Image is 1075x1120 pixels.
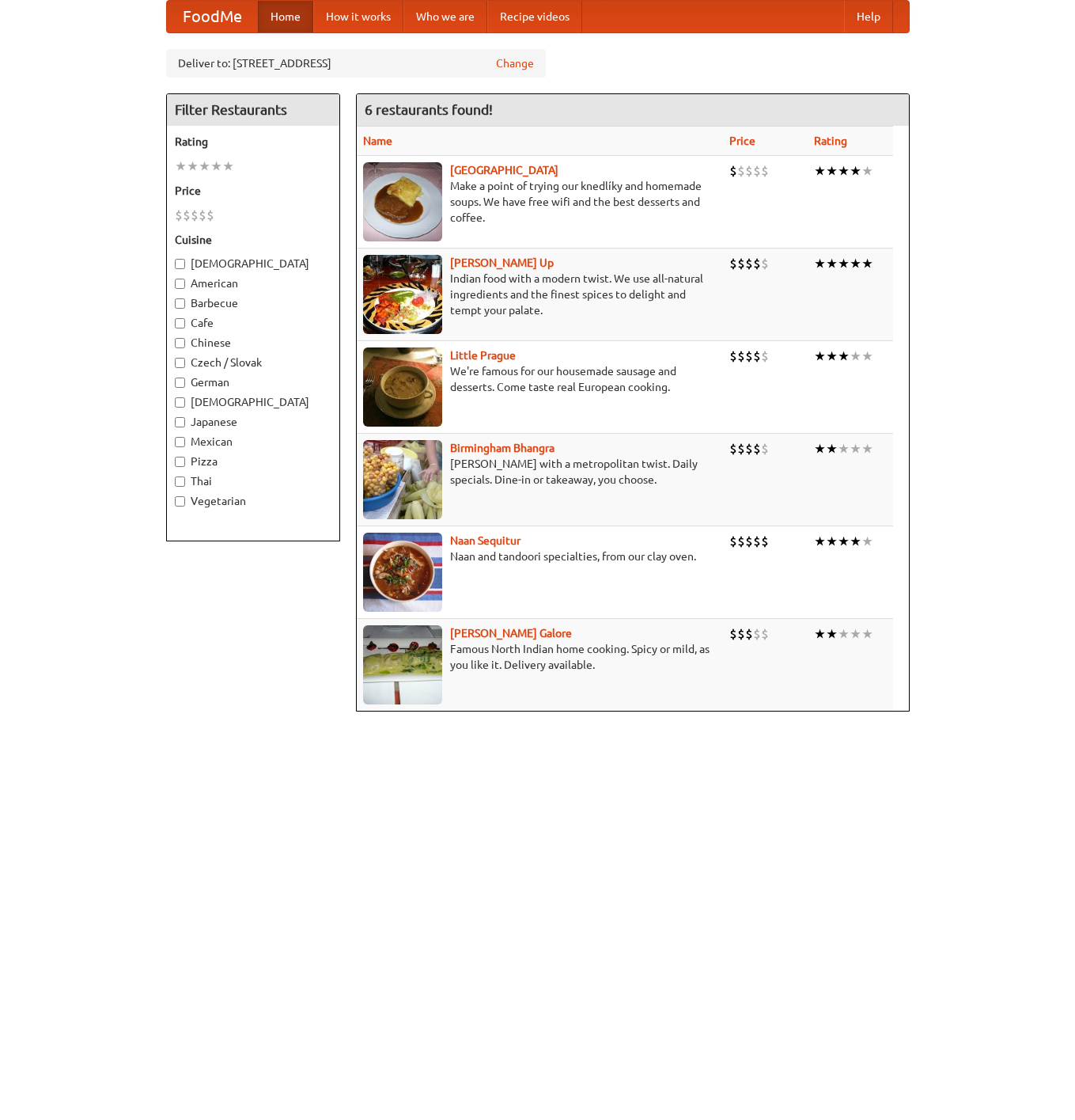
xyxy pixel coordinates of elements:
h5: Price [175,183,331,199]
li: $ [183,207,191,224]
input: Japanese [175,417,185,427]
ng-pluralize: 6 restaurants found! [365,102,493,117]
div: Deliver to: [STREET_ADDRESS] [166,49,546,78]
input: Chinese [175,338,185,348]
li: $ [206,207,214,224]
li: $ [737,440,745,457]
label: Vegetarian [175,493,331,509]
input: Barbecue [175,298,185,309]
a: Little Prague [450,349,516,362]
li: $ [191,207,199,224]
li: ★ [175,158,187,175]
a: [GEOGRAPHIC_DATA] [450,164,558,177]
li: $ [729,533,737,550]
input: [DEMOGRAPHIC_DATA] [175,259,185,269]
a: Recipe videos [487,1,582,32]
img: curryup.jpg [363,255,442,334]
li: ★ [187,158,199,175]
li: ★ [814,533,826,550]
img: czechpoint.jpg [363,162,442,241]
a: FoodMe [167,1,258,32]
li: ★ [826,533,838,550]
a: How it works [313,1,403,32]
input: German [175,378,185,388]
label: Cafe [175,315,331,331]
label: Barbecue [175,295,331,311]
a: Who we are [403,1,487,32]
input: Czech / Slovak [175,358,185,368]
a: [PERSON_NAME] Up [450,256,554,269]
li: $ [729,255,737,272]
li: $ [761,625,769,643]
p: Indian food with a modern twist. We use all-natural ingredients and the finest spices to delight ... [363,271,717,318]
li: $ [729,625,737,643]
li: ★ [826,625,838,643]
li: ★ [826,440,838,457]
li: $ [761,347,769,365]
a: Change [496,55,534,71]
li: $ [737,255,745,272]
h5: Cuisine [175,232,331,248]
label: Japanese [175,414,331,430]
li: ★ [838,533,850,550]
p: Naan and tandoori specialties, from our clay oven. [363,549,717,564]
li: ★ [850,162,861,180]
label: Czech / Slovak [175,355,331,370]
label: Thai [175,473,331,489]
li: $ [729,440,737,457]
a: Rating [814,135,847,147]
li: $ [753,255,761,272]
li: ★ [861,255,873,272]
li: $ [753,347,761,365]
li: ★ [814,625,826,643]
input: American [175,279,185,289]
li: ★ [850,255,861,272]
label: [DEMOGRAPHIC_DATA] [175,394,331,410]
a: Help [844,1,893,32]
input: Pizza [175,457,185,467]
li: ★ [826,162,838,180]
li: $ [175,207,183,224]
img: bhangra.jpg [363,440,442,519]
p: [PERSON_NAME] with a metropolitan twist. Daily specials. Dine-in or takeaway, you choose. [363,456,717,488]
p: We're famous for our housemade sausage and desserts. Come taste real European cooking. [363,363,717,395]
li: ★ [814,162,826,180]
li: ★ [222,158,234,175]
img: currygalore.jpg [363,625,442,704]
li: ★ [850,440,861,457]
li: $ [745,255,753,272]
li: ★ [210,158,222,175]
li: $ [729,347,737,365]
li: $ [199,207,206,224]
label: American [175,275,331,291]
h5: Rating [175,134,331,150]
li: ★ [861,533,873,550]
li: $ [761,162,769,180]
li: ★ [838,440,850,457]
li: $ [753,533,761,550]
p: Famous North Indian home cooking. Spicy or mild, as you like it. Delivery available. [363,641,717,673]
li: ★ [861,162,873,180]
li: ★ [861,440,873,457]
li: ★ [850,533,861,550]
label: Pizza [175,454,331,469]
a: Name [363,135,392,147]
label: Mexican [175,434,331,450]
a: [PERSON_NAME] Galore [450,627,572,640]
li: $ [761,255,769,272]
p: Make a point of trying our knedlíky and homemade soups. We have free wifi and the best desserts a... [363,178,717,226]
li: $ [753,440,761,457]
li: ★ [814,347,826,365]
li: ★ [199,158,210,175]
a: Birmingham Bhangra [450,442,555,454]
input: Vegetarian [175,496,185,507]
label: German [175,374,331,390]
li: ★ [838,625,850,643]
li: $ [745,625,753,643]
li: ★ [826,347,838,365]
li: ★ [838,255,850,272]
